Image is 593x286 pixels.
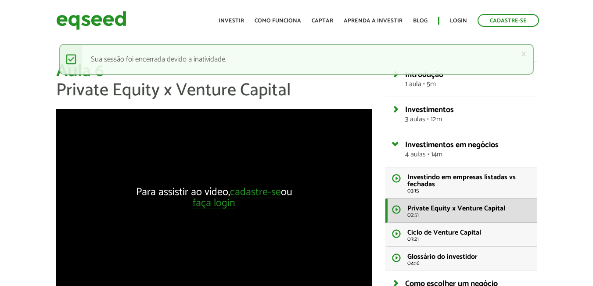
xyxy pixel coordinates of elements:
[385,199,537,223] a: Private Equity x Venture Capital 02:51
[405,151,530,158] span: 4 aulas • 14m
[385,247,537,271] a: Glossário do investidor 04:16
[407,227,481,239] span: Ciclo de Venture Capital
[450,18,467,24] a: Login
[407,236,530,242] span: 03:21
[344,18,403,24] a: Aprenda a investir
[413,18,428,24] a: Blog
[219,18,244,24] a: Investir
[407,203,505,214] span: Private Equity x Venture Capital
[193,198,235,209] a: faça login
[56,57,104,86] span: Aula 6
[59,44,534,75] div: Sua sessão foi encerrada devido a inatividade.
[407,188,530,194] span: 03:15
[407,261,530,266] span: 04:16
[405,103,454,116] span: Investimentos
[135,187,293,209] div: Para assistir ao vídeo, ou
[478,14,539,27] a: Cadastre-se
[405,71,530,88] a: Introdução1 aula • 5m
[230,187,281,198] a: cadastre-se
[405,138,499,152] span: Investimentos em negócios
[56,76,291,105] span: Private Equity x Venture Capital
[312,18,333,24] a: Captar
[521,49,526,58] a: ×
[385,167,537,199] a: Investindo em empresas listadas vs fechadas 03:15
[405,141,530,158] a: Investimentos em negócios4 aulas • 14m
[405,81,530,88] span: 1 aula • 5m
[405,116,530,123] span: 3 aulas • 12m
[385,223,537,247] a: Ciclo de Venture Capital 03:21
[56,9,126,32] img: EqSeed
[407,212,530,218] span: 02:51
[255,18,301,24] a: Como funciona
[405,106,530,123] a: Investimentos3 aulas • 12m
[407,251,478,263] span: Glossário do investidor
[407,171,516,190] span: Investindo em empresas listadas vs fechadas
